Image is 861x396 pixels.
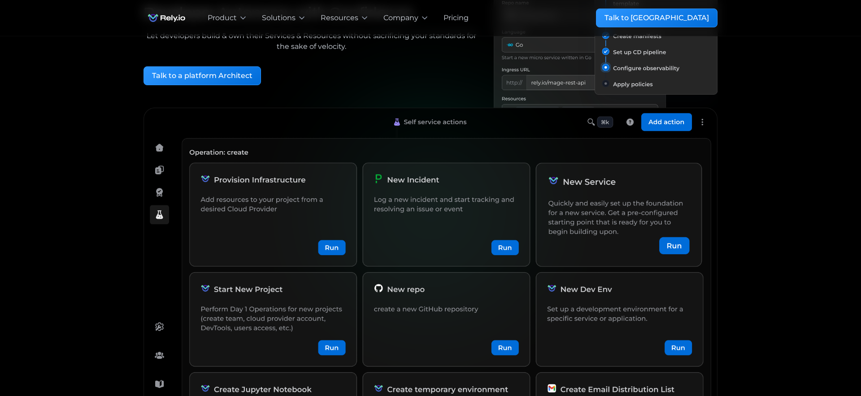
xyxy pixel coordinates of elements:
[321,13,358,23] div: Resources
[604,13,709,23] div: Talk to [GEOGRAPHIC_DATA]
[143,30,479,52] div: Let developers build & own their Services & Resources without sacrificing your standards for the ...
[802,337,848,383] iframe: Chatbot
[143,66,261,85] a: Talk to a platform Architect
[262,13,296,23] div: Solutions
[596,9,717,27] a: Talk to [GEOGRAPHIC_DATA]
[143,9,190,27] a: home
[383,13,418,23] div: Company
[152,70,252,81] div: Talk to a platform Architect
[143,9,190,27] img: Rely.io logo
[208,13,237,23] div: Product
[444,13,469,23] a: Pricing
